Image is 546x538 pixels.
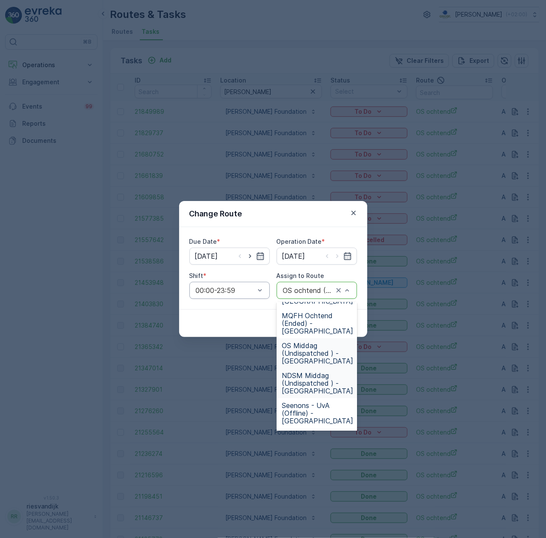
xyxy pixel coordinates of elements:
[282,342,353,365] span: OS Middag (Undispatched ) - [GEOGRAPHIC_DATA]
[282,282,353,305] span: SLSH Middag (Dispatched) - [GEOGRAPHIC_DATA]
[189,208,242,220] p: Change Route
[189,248,270,265] input: dd/mm/yyyy
[282,372,353,395] span: NDSM Middag (Undispatched ) - [GEOGRAPHIC_DATA]
[282,312,353,335] span: MQFH Ochtend (Ended) - [GEOGRAPHIC_DATA]
[277,248,357,265] input: dd/mm/yyyy
[189,272,204,279] label: Shift
[277,238,322,245] label: Operation Date
[189,238,217,245] label: Due Date
[282,402,353,425] span: Seenons - UvA (Offline) - [GEOGRAPHIC_DATA]
[277,272,325,279] label: Assign to Route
